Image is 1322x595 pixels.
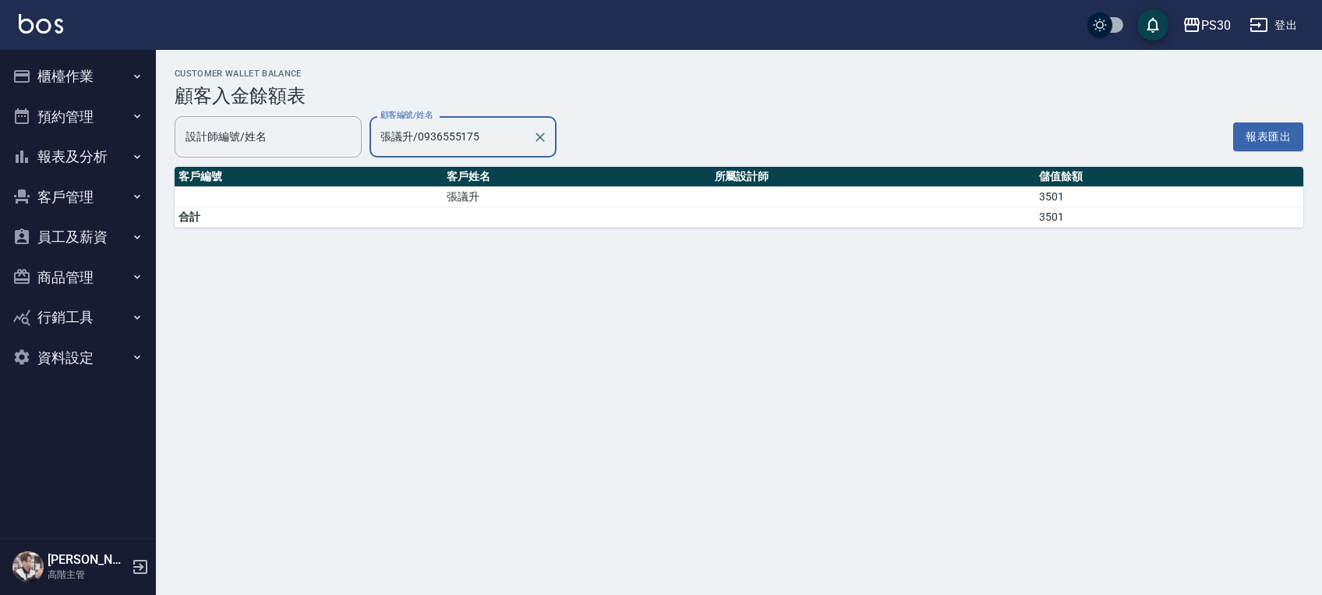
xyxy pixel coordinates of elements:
button: 客戶管理 [6,177,150,218]
td: 張議升 [443,187,711,207]
button: 預約管理 [6,97,150,137]
button: 員工及薪資 [6,217,150,257]
button: 資料設定 [6,338,150,378]
td: 3501 [1035,207,1303,228]
th: 所屬設計師 [711,167,1036,187]
h3: 顧客入金餘額表 [175,85,1303,107]
button: 報表匯出 [1233,122,1303,151]
button: 商品管理 [6,257,150,298]
button: 行銷工具 [6,297,150,338]
h5: [PERSON_NAME] [48,552,127,568]
th: 儲值餘額 [1035,167,1303,187]
button: 報表及分析 [6,136,150,177]
div: PS30 [1201,16,1231,35]
img: Logo [19,14,63,34]
table: a dense table [175,167,1303,228]
h2: Customer Wallet Balance [175,69,1303,79]
th: 客戶編號 [175,167,443,187]
button: Clear [529,126,551,148]
td: 3501 [1035,187,1303,207]
p: 高階主管 [48,568,127,582]
button: 登出 [1243,11,1303,40]
th: 客戶姓名 [443,167,711,187]
button: 櫃檯作業 [6,56,150,97]
td: 合計 [175,207,443,228]
button: save [1137,9,1168,41]
label: 顧客編號/姓名 [380,109,433,121]
img: Person [12,551,44,583]
button: PS30 [1176,9,1237,41]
